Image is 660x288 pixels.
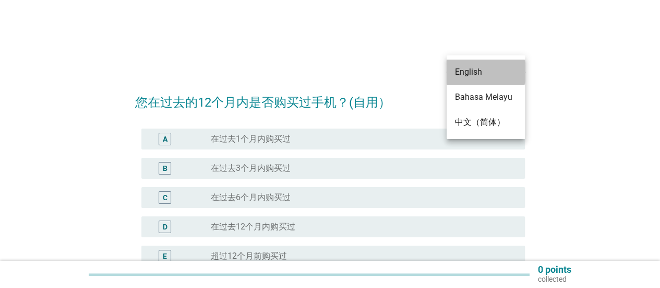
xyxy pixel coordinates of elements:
[163,192,167,203] div: C
[163,134,167,145] div: A
[211,192,291,203] label: 在过去6个月内购买过
[163,222,167,233] div: D
[211,251,287,261] label: 超过12个月前购买过
[211,163,291,174] label: 在过去3个月内购买过
[455,91,517,103] div: Bahasa Melayu
[455,66,517,78] div: English
[163,163,167,174] div: B
[538,265,571,274] p: 0 points
[211,222,295,232] label: 在过去12个月内购买过
[211,134,291,144] label: 在过去1个月内购买过
[455,116,517,129] div: 中文（简体）
[135,83,525,112] h2: 您在过去的12个月内是否购买过手机？(自用）
[163,251,167,262] div: E
[538,274,571,284] p: collected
